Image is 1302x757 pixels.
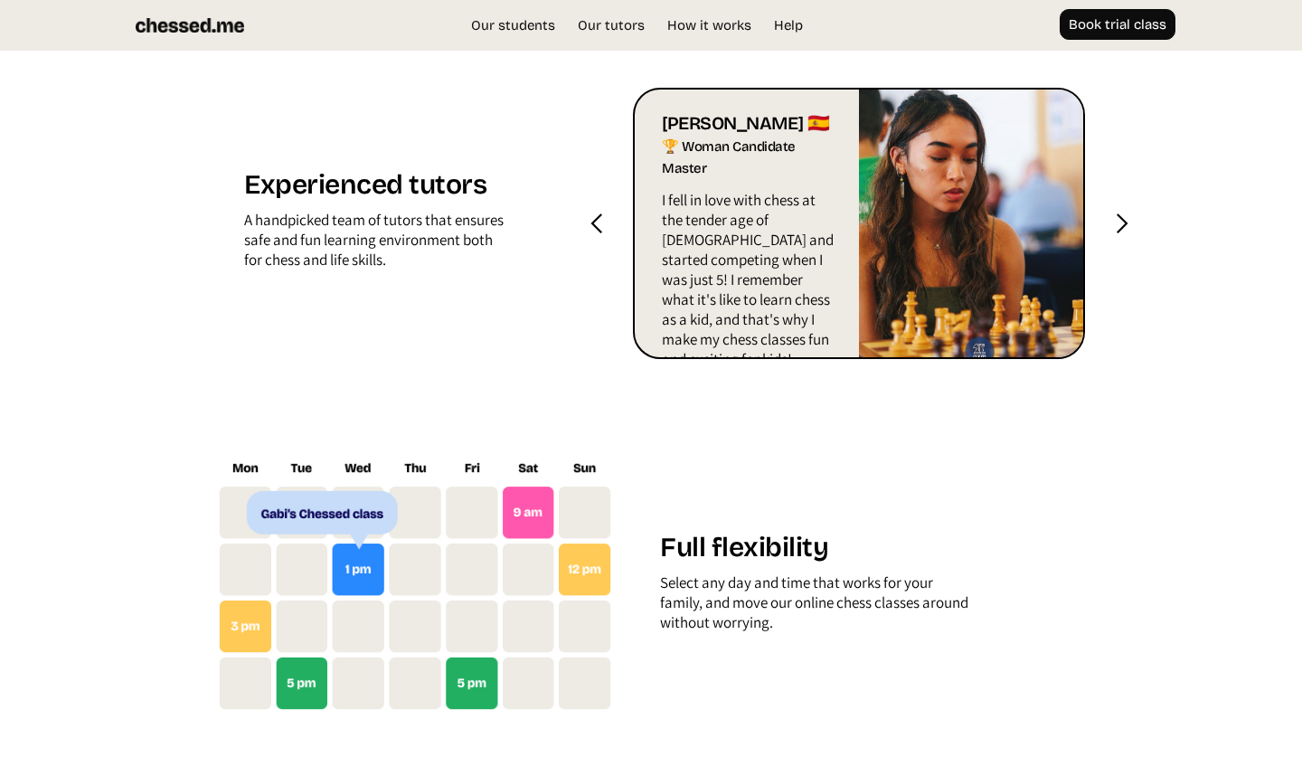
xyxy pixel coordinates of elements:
a: How it works [658,16,760,34]
h1: Experienced tutors [244,168,505,210]
div: Select any day and time that works for your family, and move our online chess classes around with... [660,572,976,641]
div: 🏆 Woman Candidate Master [662,136,836,181]
p: I fell in love with chess at the tender age of [DEMOGRAPHIC_DATA] and started competing when I wa... [662,190,836,378]
a: Our tutors [569,16,654,34]
div: [PERSON_NAME] 🇪🇸 [662,112,836,136]
a: Book trial class [1060,9,1175,40]
a: Our students [462,16,564,34]
div: A handpicked team of tutors that ensures safe and fun learning environment both for chess and lif... [244,210,505,279]
a: Help [765,16,812,34]
h1: Full flexibility [660,531,976,572]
